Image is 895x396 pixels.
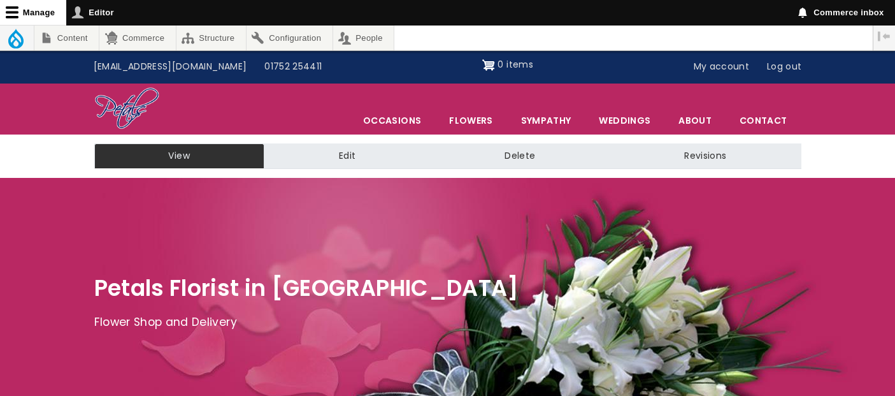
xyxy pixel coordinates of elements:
a: View [94,143,264,169]
a: People [333,26,394,50]
button: Vertical orientation [873,26,895,47]
a: Structure [176,26,246,50]
a: Log out [758,55,810,79]
img: Shopping cart [482,55,495,75]
a: Content [34,26,99,50]
a: Commerce [99,26,175,50]
a: [EMAIL_ADDRESS][DOMAIN_NAME] [85,55,256,79]
img: Home [94,87,160,131]
a: Sympathy [508,107,585,134]
span: Petals Florist in [GEOGRAPHIC_DATA] [94,272,519,304]
p: Flower Shop and Delivery [94,313,801,332]
a: Contact [726,107,800,134]
span: Weddings [585,107,664,134]
a: About [665,107,725,134]
a: 01752 254411 [255,55,331,79]
a: Flowers [436,107,506,134]
span: 0 items [498,58,533,71]
a: Delete [430,143,610,169]
nav: Tabs [85,143,811,169]
a: Edit [264,143,430,169]
span: Occasions [350,107,434,134]
a: My account [685,55,759,79]
a: Revisions [610,143,801,169]
a: Configuration [247,26,333,50]
a: Shopping cart 0 items [482,55,533,75]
